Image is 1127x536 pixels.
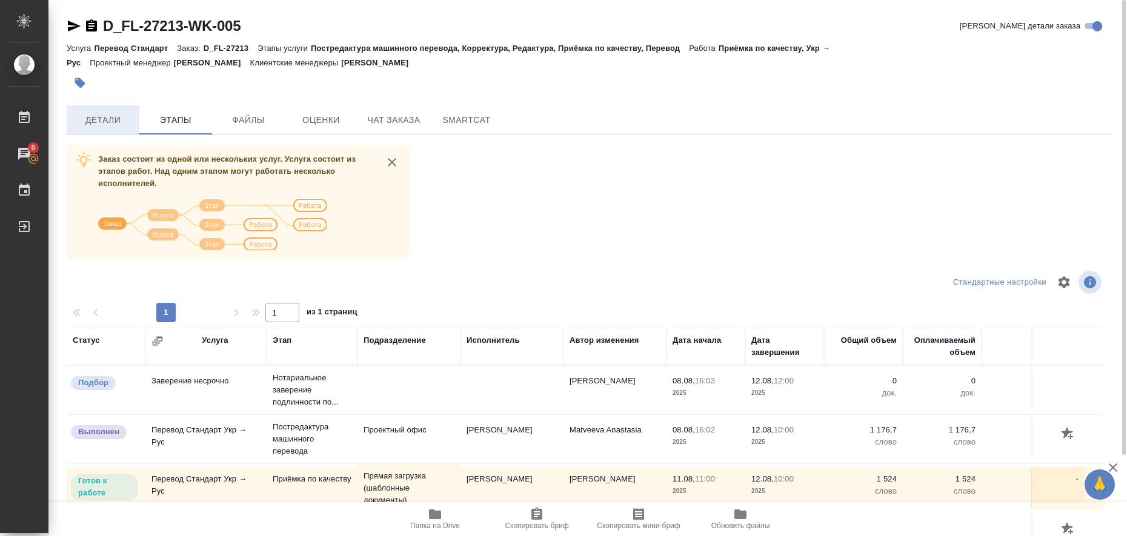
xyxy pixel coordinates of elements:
p: 12:00 [774,376,794,385]
td: Заверение несрочно [145,369,267,411]
span: Настроить таблицу [1049,268,1079,297]
p: док. [830,387,897,399]
p: 0 [830,375,897,387]
span: Файлы [219,113,278,128]
div: Дата начала [673,334,721,346]
p: 2025 [751,485,818,497]
button: 🙏 [1085,469,1115,500]
td: Перевод Стандарт Укр → Рус [145,418,267,460]
p: док. [909,387,976,399]
span: 🙏 [1089,472,1110,497]
span: 6 [24,142,42,154]
p: 12.08, [751,474,774,483]
p: Услуга [67,44,94,53]
button: Скопировать мини-бриф [588,502,690,536]
td: [PERSON_NAME] [460,467,563,509]
p: 2025 [673,387,739,399]
div: Подразделение [364,334,426,346]
td: Прямая загрузка (шаблонные документы) [357,464,460,512]
span: Оценки [292,113,350,128]
button: Скопировать бриф [486,502,588,536]
button: Добавить тэг [67,70,93,96]
span: Этапы [147,113,205,128]
p: слово [909,485,976,497]
p: Готов к работе [78,475,131,499]
a: D_FL-27213-WK-005 [103,18,241,34]
p: 0 [909,375,976,387]
a: 6 [3,139,45,169]
p: 2025 [673,436,739,448]
p: Постредактура машинного перевода [273,421,351,457]
span: Заказ состоит из одной или нескольких услуг. Услуга состоит из этапов работ. Над одним этапом мог... [98,154,356,188]
p: 1 524 [909,473,976,485]
div: Оплачиваемый объем [909,334,976,359]
div: Исполнитель [467,334,520,346]
span: Посмотреть информацию [1079,271,1104,294]
p: Постредактура машинного перевода, Корректура, Редактура, Приёмка по качеству, Перевод [311,44,689,53]
td: [PERSON_NAME] [460,418,563,460]
span: [PERSON_NAME] детали заказа [960,20,1080,32]
span: Обновить файлы [711,521,770,530]
span: Чат заказа [365,113,423,128]
button: Папка на Drive [384,502,486,536]
p: Проектный менеджер [90,58,173,67]
button: Добавить оценку [1058,424,1079,445]
div: Общий объем [841,334,897,346]
div: Статус [73,334,100,346]
span: Скопировать мини-бриф [597,521,680,530]
p: слово [830,485,897,497]
p: 16:02 [695,425,715,434]
p: [PERSON_NAME] [174,58,250,67]
p: Заказ: [177,44,203,53]
div: Этап [273,334,291,346]
p: слово [830,436,897,448]
p: 12.08, [751,376,774,385]
p: слово [909,436,976,448]
span: SmartCat [437,113,496,128]
p: 11:00 [695,474,715,483]
p: 16:03 [695,376,715,385]
span: Детали [74,113,132,128]
p: 1 176,7 [830,424,897,436]
p: Этапы услуги [258,44,311,53]
p: 1 176,7 [909,424,976,436]
div: Дата завершения [751,334,818,359]
p: Подбор [78,377,108,389]
p: Работа [689,44,719,53]
p: 08.08, [673,376,695,385]
p: 12.08, [751,425,774,434]
p: Выполнен [78,426,119,438]
div: Автор изменения [570,334,639,346]
p: Клиентские менеджеры [250,58,342,67]
p: 1 524 [830,473,897,485]
p: 08.08, [673,425,695,434]
p: 10:00 [774,425,794,434]
td: [PERSON_NAME] [563,467,667,509]
p: 10:00 [774,474,794,483]
span: Папка на Drive [410,521,460,530]
p: 2025 [751,387,818,399]
p: 2025 [751,436,818,448]
td: Matveeva Anastasia [563,418,667,460]
span: Скопировать бриф [505,521,568,530]
p: Нотариальное заверение подлинности по... [273,372,351,408]
p: Приёмка по качеству [273,473,351,485]
span: из 1 страниц [307,305,357,322]
p: [PERSON_NAME] [341,58,417,67]
div: Услуга [202,334,228,346]
button: Скопировать ссылку для ЯМессенджера [67,19,81,33]
p: 11.08, [673,474,695,483]
button: close [383,153,401,171]
button: Сгруппировать [151,335,164,347]
td: Перевод Стандарт Укр → Рус [145,467,267,509]
p: 2025 [673,485,739,497]
button: Скопировать ссылку [84,19,99,33]
p: D_FL-27213 [204,44,258,53]
button: Обновить файлы [690,502,791,536]
div: split button [950,273,1049,292]
td: [PERSON_NAME] [563,369,667,411]
p: Перевод Стандарт [94,44,177,53]
td: Проектный офис [357,418,460,460]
